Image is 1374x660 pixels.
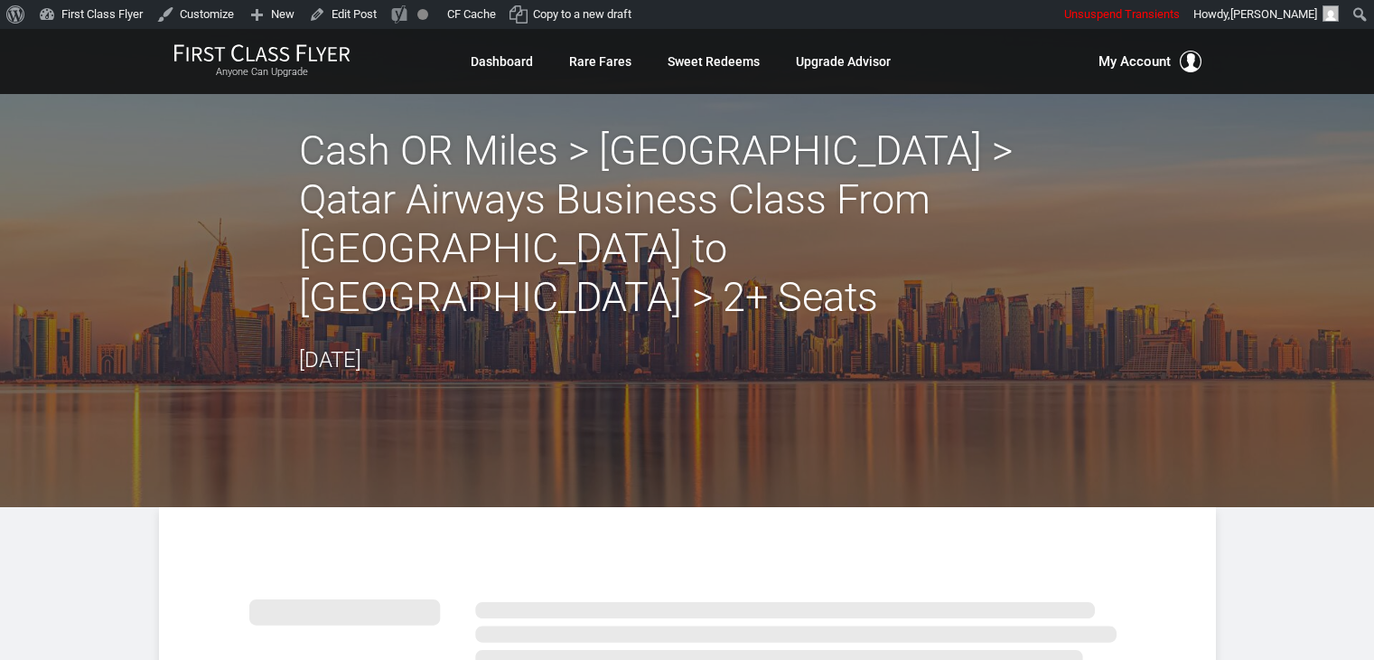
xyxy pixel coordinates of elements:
[796,45,891,78] a: Upgrade Advisor
[668,45,760,78] a: Sweet Redeems
[299,127,1076,322] h2: Cash OR Miles > [GEOGRAPHIC_DATA] > Qatar Airways Business Class From [GEOGRAPHIC_DATA] to [GEOGR...
[1064,7,1180,21] span: Unsuspend Transients
[1098,51,1201,72] button: My Account
[173,66,351,79] small: Anyone Can Upgrade
[1098,51,1171,72] span: My Account
[471,45,533,78] a: Dashboard
[569,45,631,78] a: Rare Fares
[299,347,361,372] time: [DATE]
[173,43,351,80] a: First Class FlyerAnyone Can Upgrade
[173,43,351,62] img: First Class Flyer
[1230,7,1317,21] span: [PERSON_NAME]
